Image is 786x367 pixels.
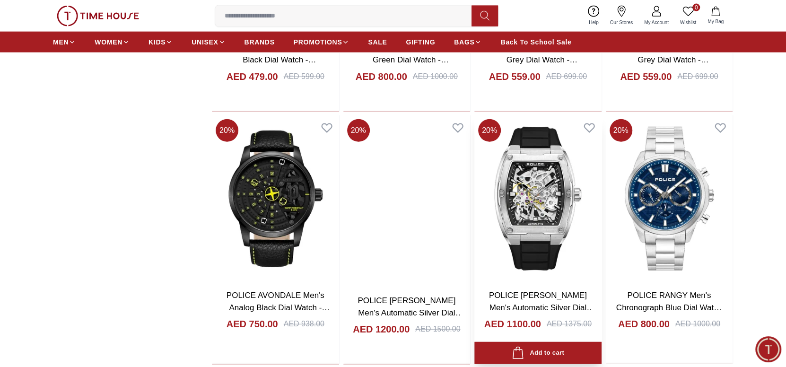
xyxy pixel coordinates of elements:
[356,70,407,83] h4: AED 800.00
[216,119,238,142] span: 20 %
[95,37,122,47] span: WOMEN
[484,317,541,331] h4: AED 1100.00
[585,19,603,26] span: Help
[118,242,161,250] span: Conversation
[3,221,92,253] div: Home
[755,336,781,362] div: Chat Widget
[353,323,410,336] h4: AED 1200.00
[95,34,130,51] a: WOMEN
[227,70,278,83] h4: AED 479.00
[489,291,594,324] a: POLICE [PERSON_NAME] Men's Automatic Silver Dial Watch - PEWJR0005902
[474,115,602,282] img: POLICE SKELETOR Men's Automatic Silver Dial Watch - PEWJR0005902
[148,34,173,51] a: KIDS
[368,37,387,47] span: SALE
[674,4,702,28] a: 0Wishlist
[284,71,324,82] div: AED 599.00
[583,4,604,28] a: Help
[406,37,435,47] span: GIFTING
[245,34,275,51] a: BRANDS
[294,34,349,51] a: PROMOTIONS
[148,37,166,47] span: KIDS
[474,342,602,364] button: Add to cart
[343,115,471,287] img: POLICE SKELETOR Men's Automatic Silver Dial Watch - PEWJR0005905
[245,37,275,47] span: BRANDS
[415,323,460,335] div: AED 1500.00
[606,115,733,282] img: POLICE RANGY Men's Chronograph Blue Dial Watch - PEWJK0021004
[606,19,637,26] span: Our Stores
[223,44,328,77] a: POLICE Men's Multi Function Black Dial Watch - PL.14836JSTB/02
[616,291,722,324] a: POLICE RANGY Men's Chronograph Blue Dial Watch - PEWJK0021004
[512,347,564,359] div: Add to cart
[212,115,339,282] img: POLICE AVONDALE Men's Analog Black Dial Watch - PEWJA0022101-WW
[640,19,672,26] span: My Account
[354,44,459,77] a: POLICE Men's Multi Function Green Dial Watch - PEWJF2203305
[12,123,177,143] div: Find your dream watch—experts ready to assist!
[500,37,571,47] span: Back To School Sale
[53,34,76,51] a: MEN
[227,317,278,331] h4: AED 750.00
[702,5,729,27] button: My Bag
[413,71,458,82] div: AED 1000.00
[53,37,69,47] span: MEN
[610,119,632,142] span: 20 %
[406,34,435,51] a: GIFTING
[617,44,722,77] a: POLICE Men's Multi Function Grey Dial Watch - PEWJF2110401
[489,70,541,83] h4: AED 559.00
[57,6,139,26] img: ...
[620,70,672,83] h4: AED 559.00
[368,34,387,51] a: SALE
[677,71,718,82] div: AED 699.00
[478,119,501,142] span: 20 %
[13,12,31,31] img: Company logo
[294,37,342,47] span: PROMOTIONS
[38,242,57,250] span: Home
[454,34,481,51] a: BAGS
[227,291,330,324] a: POLICE AVONDALE Men's Analog Black Dial Watch - PEWJA0022101-WW
[12,155,177,193] div: Chat with us now
[192,34,225,51] a: UNISEX
[44,168,161,180] span: Chat with us now
[676,19,700,26] span: Wishlist
[454,37,474,47] span: BAGS
[94,221,186,253] div: Conversation
[692,4,700,11] span: 0
[347,119,370,142] span: 20 %
[12,83,177,119] div: Timehousecompany
[546,71,587,82] div: AED 699.00
[485,44,590,77] a: POLICE Men's Multi Function Grey Dial Watch - PEWJF2110403
[604,4,638,28] a: Our Stores
[500,34,571,51] a: Back To School Sale
[675,318,720,330] div: AED 1000.00
[618,317,670,331] h4: AED 800.00
[547,318,592,330] div: AED 1375.00
[284,318,324,330] div: AED 938.00
[192,37,218,47] span: UNISEX
[704,18,727,25] span: My Bag
[358,296,463,329] a: POLICE [PERSON_NAME] Men's Automatic Silver Dial Watch - PEWJR0005905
